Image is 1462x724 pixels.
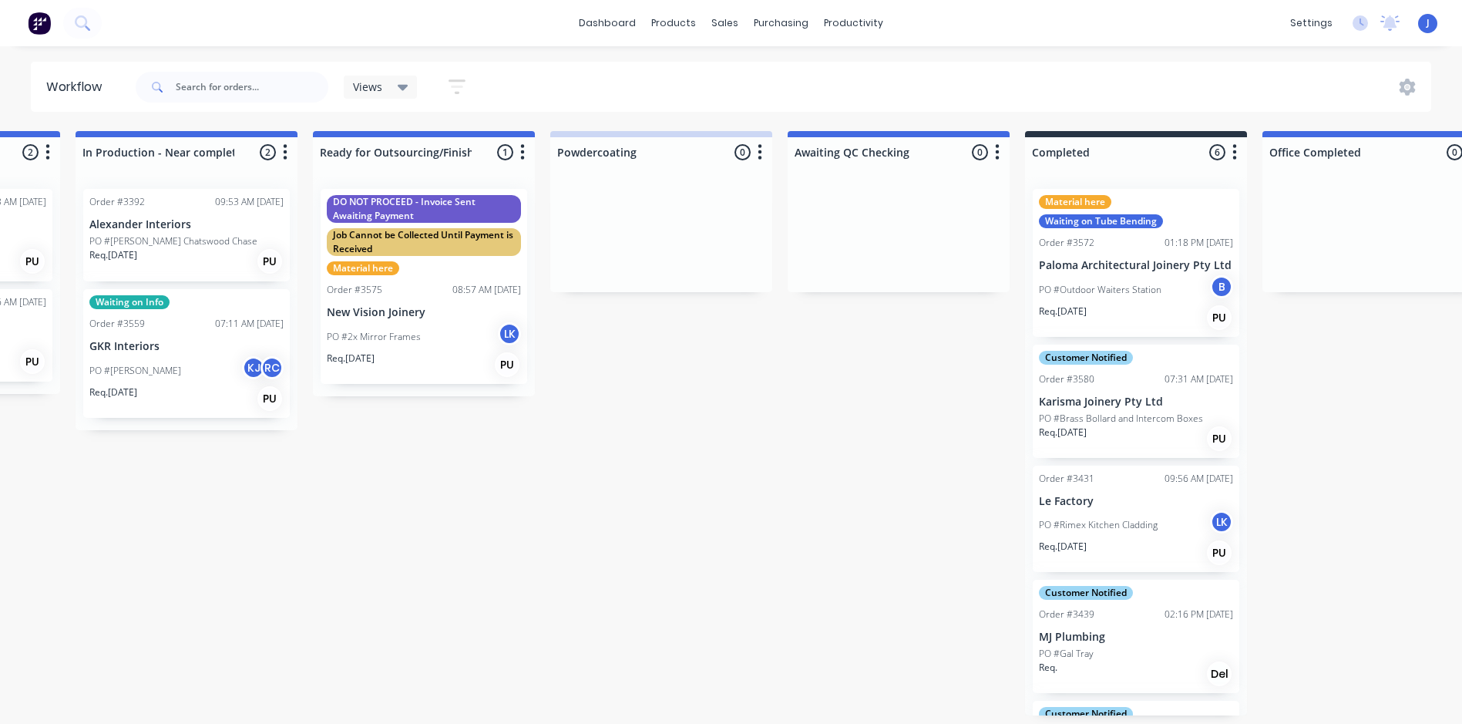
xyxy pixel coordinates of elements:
[83,289,290,418] div: Waiting on InfoOrder #355907:11 AM [DATE]GKR InteriorsPO #[PERSON_NAME]KJRCReq.[DATE]PU
[1207,662,1232,686] div: Del
[1033,189,1239,337] div: Material hereWaiting on Tube BendingOrder #357201:18 PM [DATE]Paloma Architectural Joinery Pty Lt...
[1033,466,1239,573] div: Order #343109:56 AM [DATE]Le FactoryPO #Rimex Kitchen CladdingLKReq.[DATE]PU
[89,317,145,331] div: Order #3559
[83,189,290,281] div: Order #339209:53 AM [DATE]Alexander InteriorsPO #[PERSON_NAME] Chatswood ChaseReq.[DATE]PU
[1165,372,1233,386] div: 07:31 AM [DATE]
[215,195,284,209] div: 09:53 AM [DATE]
[242,356,265,379] div: KJ
[1210,510,1233,534] div: LK
[1039,236,1094,250] div: Order #3572
[1282,12,1340,35] div: settings
[257,386,282,411] div: PU
[1039,472,1094,486] div: Order #3431
[257,249,282,274] div: PU
[1039,214,1163,228] div: Waiting on Tube Bending
[89,218,284,231] p: Alexander Interiors
[1039,283,1161,297] p: PO #Outdoor Waiters Station
[327,283,382,297] div: Order #3575
[1039,518,1158,532] p: PO #Rimex Kitchen Cladding
[704,12,746,35] div: sales
[816,12,891,35] div: productivity
[327,195,521,223] div: DO NOT PROCEED - Invoice Sent Awaiting Payment
[452,283,521,297] div: 08:57 AM [DATE]
[1039,495,1233,508] p: Le Factory
[327,228,521,256] div: Job Cannot be Collected Until Payment is Received
[89,234,257,248] p: PO #[PERSON_NAME] Chatswood Chase
[644,12,704,35] div: products
[89,386,137,399] p: Req. [DATE]
[1033,345,1239,458] div: Customer NotifiedOrder #358007:31 AM [DATE]Karisma Joinery Pty LtdPO #Brass Bollard and Intercom ...
[495,352,519,377] div: PU
[1039,412,1203,426] p: PO #Brass Bollard and Intercom Boxes
[1039,647,1094,661] p: PO #Gal Tray
[1039,661,1057,675] p: Req.
[89,295,170,309] div: Waiting on Info
[1039,426,1087,439] p: Req. [DATE]
[1039,586,1133,600] div: Customer Notified
[1039,540,1087,554] p: Req. [DATE]
[176,72,328,103] input: Search for orders...
[1165,236,1233,250] div: 01:18 PM [DATE]
[1165,608,1233,621] div: 02:16 PM [DATE]
[20,249,45,274] div: PU
[327,352,375,365] p: Req. [DATE]
[1207,305,1232,330] div: PU
[571,12,644,35] a: dashboard
[1039,608,1094,621] div: Order #3439
[89,340,284,353] p: GKR Interiors
[1207,540,1232,565] div: PU
[1039,351,1133,365] div: Customer Notified
[46,78,109,96] div: Workflow
[327,306,521,319] p: New Vision Joinery
[327,330,421,344] p: PO #2x Mirror Frames
[1207,426,1232,451] div: PU
[1033,580,1239,693] div: Customer NotifiedOrder #343902:16 PM [DATE]MJ PlumbingPO #Gal TrayReq.Del
[353,79,382,95] span: Views
[89,248,137,262] p: Req. [DATE]
[1039,396,1233,409] p: Karisma Joinery Pty Ltd
[1039,305,1087,318] p: Req. [DATE]
[1210,275,1233,298] div: B
[1039,372,1094,386] div: Order #3580
[89,364,181,378] p: PO #[PERSON_NAME]
[1039,259,1233,272] p: Paloma Architectural Joinery Pty Ltd
[1427,16,1430,30] span: J
[498,322,521,345] div: LK
[20,349,45,374] div: PU
[260,356,284,379] div: RC
[215,317,284,331] div: 07:11 AM [DATE]
[746,12,816,35] div: purchasing
[321,189,527,384] div: DO NOT PROCEED - Invoice Sent Awaiting PaymentJob Cannot be Collected Until Payment is ReceivedMa...
[89,195,145,209] div: Order #3392
[1039,707,1133,721] div: Customer Notified
[28,12,51,35] img: Factory
[1039,195,1111,209] div: Material here
[327,261,399,275] div: Material here
[1039,631,1233,644] p: MJ Plumbing
[1165,472,1233,486] div: 09:56 AM [DATE]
